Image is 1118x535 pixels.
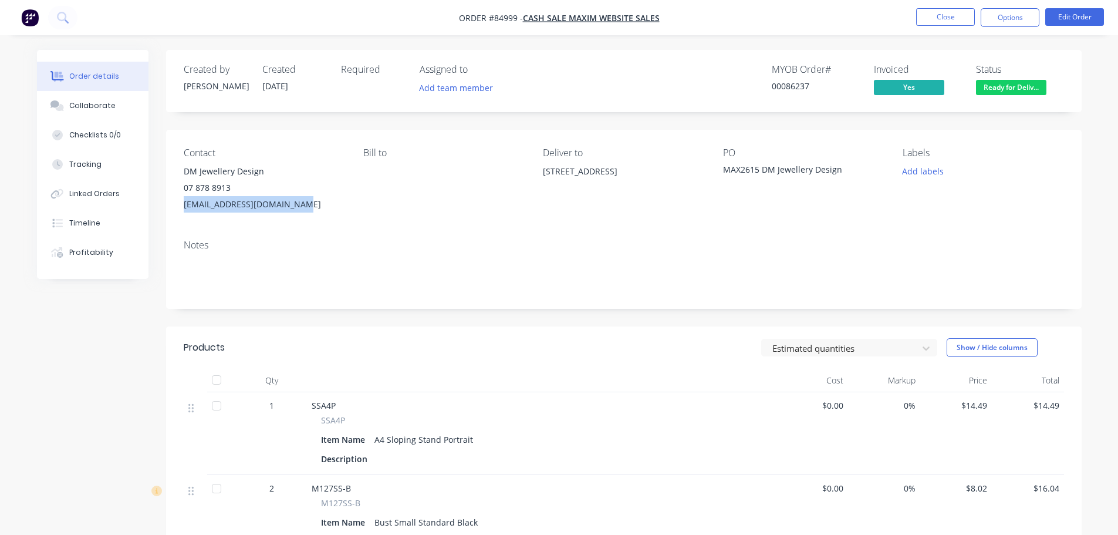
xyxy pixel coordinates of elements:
[772,64,860,75] div: MYOB Order #
[69,100,116,111] div: Collaborate
[459,12,523,23] span: Order #84999 -
[976,80,1046,97] button: Ready for Deliv...
[925,482,988,494] span: $8.02
[781,399,844,412] span: $0.00
[848,369,920,392] div: Markup
[321,514,370,531] div: Item Name
[853,482,916,494] span: 0%
[321,414,345,426] span: SSA4P
[420,64,537,75] div: Assigned to
[772,80,860,92] div: 00086237
[723,147,884,159] div: PO
[413,80,499,96] button: Add team member
[363,147,524,159] div: Bill to
[981,8,1039,27] button: Options
[269,482,274,494] span: 2
[920,369,992,392] div: Price
[997,482,1059,494] span: $16.04
[184,147,344,159] div: Contact
[37,179,148,208] button: Linked Orders
[184,240,1064,251] div: Notes
[69,189,120,199] div: Linked Orders
[543,147,704,159] div: Deliver to
[997,399,1059,412] span: $14.49
[903,147,1063,159] div: Labels
[312,400,336,411] span: SSA4P
[21,9,39,26] img: Factory
[69,71,119,82] div: Order details
[321,450,372,467] div: Description
[853,399,916,412] span: 0%
[916,8,975,26] button: Close
[543,163,704,180] div: [STREET_ADDRESS]
[184,64,248,75] div: Created by
[976,64,1064,75] div: Status
[37,91,148,120] button: Collaborate
[1045,8,1104,26] button: Edit Order
[184,80,248,92] div: [PERSON_NAME]
[976,80,1046,95] span: Ready for Deliv...
[184,163,344,213] div: DM Jewellery Design07 878 8913[EMAIL_ADDRESS][DOMAIN_NAME]
[370,431,478,448] div: A4 Sloping Stand Portrait
[523,12,660,23] a: Cash Sale MAXIM WEBSITE SALES
[269,399,274,412] span: 1
[69,218,100,228] div: Timeline
[321,431,370,448] div: Item Name
[37,62,148,91] button: Order details
[37,238,148,267] button: Profitability
[69,130,121,140] div: Checklists 0/0
[237,369,307,392] div: Qty
[69,159,102,170] div: Tracking
[781,482,844,494] span: $0.00
[341,64,406,75] div: Required
[543,163,704,201] div: [STREET_ADDRESS]
[420,80,499,96] button: Add team member
[925,399,988,412] span: $14.49
[370,514,482,531] div: Bust Small Standard Black
[312,483,351,494] span: M127SS-B
[992,369,1064,392] div: Total
[37,150,148,179] button: Tracking
[69,247,113,258] div: Profitability
[321,497,360,509] span: M127SS-B
[896,163,950,179] button: Add labels
[184,180,344,196] div: 07 878 8913
[184,163,344,180] div: DM Jewellery Design
[947,338,1038,357] button: Show / Hide columns
[776,369,849,392] div: Cost
[262,80,288,92] span: [DATE]
[874,64,962,75] div: Invoiced
[723,163,870,180] div: MAX2615 DM Jewellery Design
[37,120,148,150] button: Checklists 0/0
[874,80,944,95] span: Yes
[262,64,327,75] div: Created
[184,341,225,355] div: Products
[37,208,148,238] button: Timeline
[184,196,344,213] div: [EMAIL_ADDRESS][DOMAIN_NAME]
